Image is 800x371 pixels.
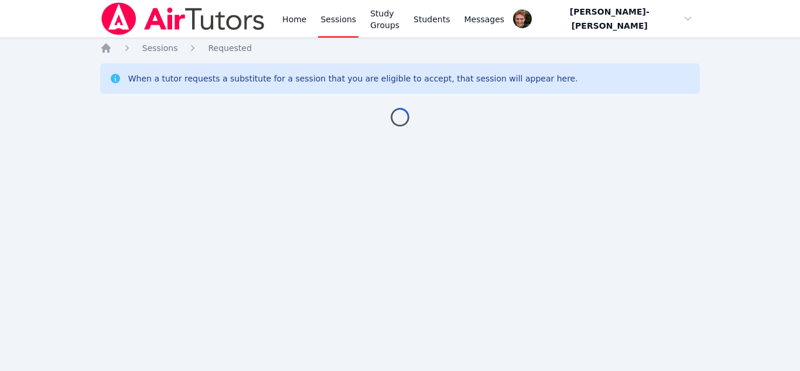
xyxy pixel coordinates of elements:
[142,43,178,53] span: Sessions
[208,42,251,54] a: Requested
[128,73,578,84] div: When a tutor requests a substitute for a session that you are eligible to accept, that session wi...
[464,13,505,25] span: Messages
[208,43,251,53] span: Requested
[142,42,178,54] a: Sessions
[100,2,266,35] img: Air Tutors
[100,42,700,54] nav: Breadcrumb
